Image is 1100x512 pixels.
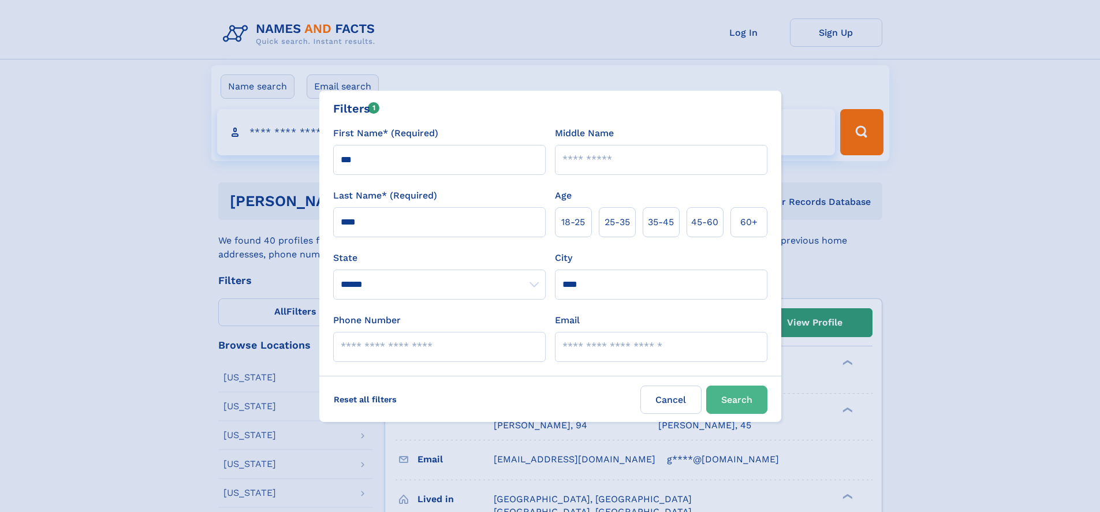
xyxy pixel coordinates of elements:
label: State [333,251,546,265]
label: Reset all filters [326,386,404,413]
label: Phone Number [333,313,401,327]
span: 18‑25 [561,215,585,229]
label: Age [555,189,572,203]
span: 60+ [740,215,758,229]
button: Search [706,386,767,414]
label: City [555,251,572,265]
label: Last Name* (Required) [333,189,437,203]
label: Email [555,313,580,327]
span: 25‑35 [605,215,630,229]
label: Cancel [640,386,702,414]
span: 45‑60 [691,215,718,229]
label: First Name* (Required) [333,126,438,140]
span: 35‑45 [648,215,674,229]
div: Filters [333,100,380,117]
label: Middle Name [555,126,614,140]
